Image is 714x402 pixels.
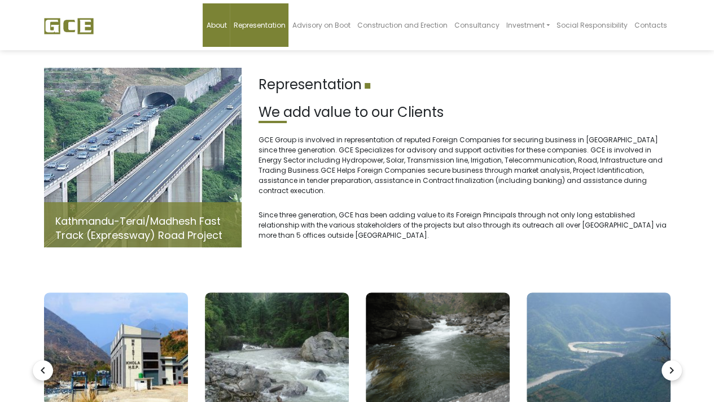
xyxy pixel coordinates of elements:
[233,20,285,30] span: Representation
[506,20,544,30] span: Investment
[634,20,667,30] span: Contacts
[557,20,628,30] span: Social Responsibility
[203,3,230,47] a: About
[44,18,94,34] img: GCE Group
[292,20,350,30] span: Advisory on Boot
[353,3,450,47] a: Construction and Erection
[259,210,671,241] p: Since three generation, GCE has been adding value to its Foreign Principals through not only long...
[662,360,682,381] i: navigate_next
[33,360,53,381] i: navigate_before
[206,20,226,30] span: About
[259,104,671,121] h2: We add value to our Clients
[259,135,671,196] p: GCE Group is involved in representation of reputed Foreign Companies for securing business in [GE...
[553,3,631,47] a: Social Responsibility
[44,68,242,247] img: Fast-track.jpg
[230,3,288,47] a: Representation
[454,20,499,30] span: Consultancy
[259,77,671,93] h1: Representation
[55,214,222,242] a: Kathmandu-Terai/Madhesh Fast Track (Expressway) Road Project
[357,20,447,30] span: Construction and Erection
[288,3,353,47] a: Advisory on Boot
[631,3,671,47] a: Contacts
[502,3,553,47] a: Investment
[450,3,502,47] a: Consultancy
